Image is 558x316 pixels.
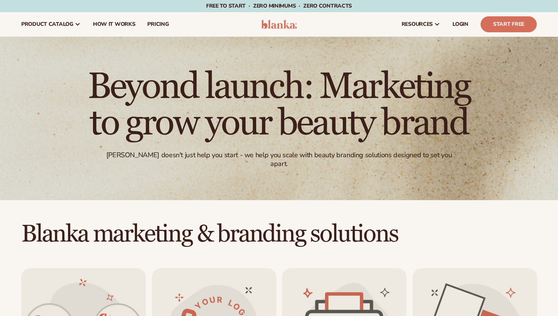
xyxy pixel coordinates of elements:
a: resources [396,12,446,36]
a: product catalog [15,12,87,36]
a: LOGIN [446,12,474,36]
span: How It Works [93,21,136,27]
a: pricing [141,12,175,36]
span: Free to start · ZERO minimums · ZERO contracts [206,2,352,9]
h1: Beyond launch: Marketing to grow your beauty brand [70,69,488,142]
a: How It Works [87,12,142,36]
span: LOGIN [452,21,468,27]
span: pricing [147,21,169,27]
span: product catalog [21,21,73,27]
div: [PERSON_NAME] doesn't just help you start - we help you scale with beauty branding solutions desi... [97,151,461,169]
a: Start Free [481,16,537,32]
img: logo [261,20,297,29]
span: resources [402,21,433,27]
